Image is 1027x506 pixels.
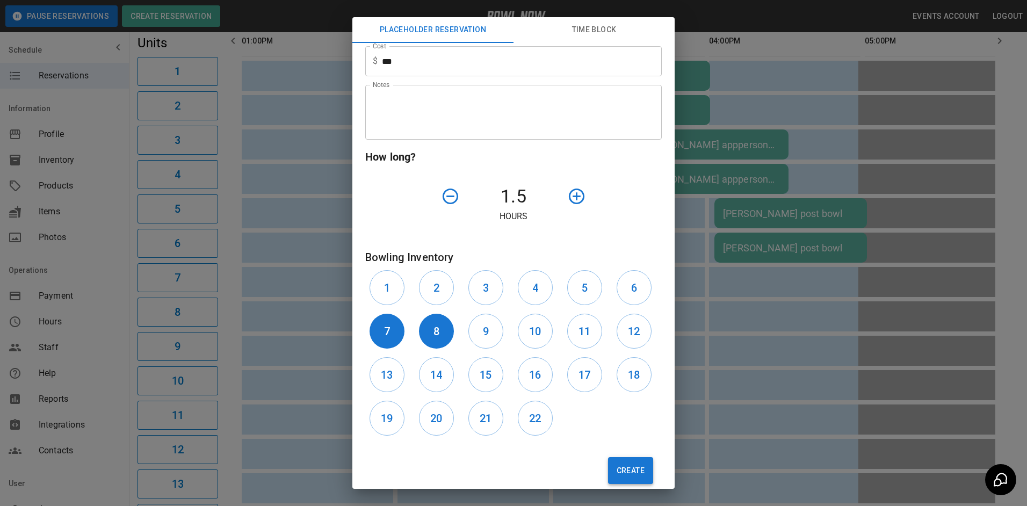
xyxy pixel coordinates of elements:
[582,279,588,297] h6: 5
[419,401,454,436] button: 20
[352,17,513,43] button: Placeholder Reservation
[518,401,553,436] button: 22
[617,314,652,349] button: 12
[384,323,390,340] h6: 7
[529,366,541,384] h6: 16
[578,366,590,384] h6: 17
[617,357,652,392] button: 18
[430,410,442,427] h6: 20
[567,357,602,392] button: 17
[468,357,503,392] button: 15
[518,357,553,392] button: 16
[468,314,503,349] button: 9
[480,366,491,384] h6: 15
[608,457,653,484] button: Create
[381,366,393,384] h6: 13
[370,401,404,436] button: 19
[468,270,503,305] button: 3
[468,401,503,436] button: 21
[419,314,454,349] button: 8
[370,357,404,392] button: 13
[631,279,637,297] h6: 6
[532,279,538,297] h6: 4
[513,17,675,43] button: Time Block
[518,314,553,349] button: 10
[529,410,541,427] h6: 22
[384,279,390,297] h6: 1
[433,323,439,340] h6: 8
[419,270,454,305] button: 2
[381,410,393,427] h6: 19
[567,270,602,305] button: 5
[373,55,378,68] p: $
[370,314,404,349] button: 7
[430,366,442,384] h6: 14
[365,249,662,266] h6: Bowling Inventory
[483,279,489,297] h6: 3
[529,323,541,340] h6: 10
[365,210,662,223] p: Hours
[480,410,491,427] h6: 21
[483,323,489,340] h6: 9
[628,366,640,384] h6: 18
[365,148,662,165] h6: How long?
[628,323,640,340] h6: 12
[433,279,439,297] h6: 2
[419,357,454,392] button: 14
[370,270,404,305] button: 1
[617,270,652,305] button: 6
[578,323,590,340] h6: 11
[518,270,553,305] button: 4
[464,185,563,208] h4: 1.5
[567,314,602,349] button: 11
